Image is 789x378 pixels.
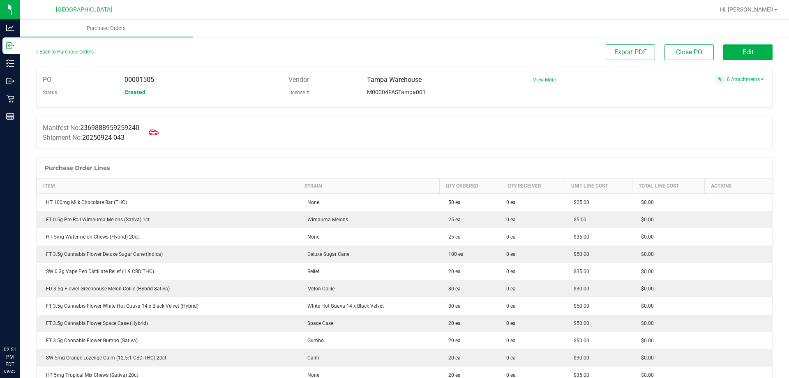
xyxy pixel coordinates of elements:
[80,124,139,132] span: 2369888959259240
[36,49,94,55] a: Back to Purchase Orders
[727,77,764,82] a: 0 Attachments
[720,6,773,13] span: Hi, [PERSON_NAME]!
[367,76,422,83] span: Tampa Warehouse
[676,48,702,56] span: Close PO
[76,25,137,32] span: Purchase Orders
[444,286,461,292] span: 80 ea
[506,285,516,292] span: 0 ea
[288,74,309,86] label: Vendor
[43,123,139,133] label: Manifest No:
[506,302,516,310] span: 0 ea
[6,24,14,32] inline-svg: Analytics
[715,74,726,85] span: Attach a document
[444,303,461,309] span: 80 ea
[632,179,704,194] th: Total Line Cost
[637,286,654,292] span: $0.00
[6,42,14,50] inline-svg: Inbound
[570,199,589,205] span: $25.00
[43,86,57,99] label: Status
[570,286,589,292] span: $30.00
[506,354,516,362] span: 0 ea
[506,233,516,241] span: 0 ea
[606,44,655,60] button: Export PDF
[303,286,335,292] span: Melon Collie
[506,250,516,258] span: 0 ea
[303,372,319,378] span: None
[444,217,461,223] span: 25 ea
[637,303,654,309] span: $0.00
[42,250,293,258] div: FT 3.5g Cannabis Flower Deluxe Sugar Cane (Indica)
[705,179,772,194] th: Actions
[506,337,516,344] span: 0 ea
[570,217,586,223] span: $5.00
[533,77,556,83] a: View More
[125,89,145,95] span: Created
[614,48,647,56] span: Export PDF
[570,372,589,378] span: $35.00
[570,269,589,274] span: $35.00
[42,337,293,344] div: FT 3.5g Cannabis Flower Gumbo (Sativa)
[303,303,384,309] span: White Hot Guava 14 x Black Velvet
[42,199,293,206] div: HT 100mg Milk Chocolate Bar (THC)
[303,251,349,257] span: Deluxe Sugar Cane
[506,320,516,327] span: 0 ea
[367,89,426,95] span: M00004FASTampa001
[303,234,319,240] span: None
[637,251,654,257] span: $0.00
[506,216,516,223] span: 0 ea
[637,320,654,326] span: $0.00
[506,199,516,206] span: 0 ea
[565,179,632,194] th: Unit Line Cost
[501,179,565,194] th: Qty Received
[6,95,14,103] inline-svg: Retail
[4,346,16,368] p: 02:51 PM EDT
[444,269,461,274] span: 20 ea
[298,179,439,194] th: Strain
[6,77,14,85] inline-svg: Outbound
[570,251,589,257] span: $50.00
[303,338,324,343] span: Gumbo
[439,179,501,194] th: Qty Ordered
[637,372,654,378] span: $0.00
[6,59,14,67] inline-svg: Inventory
[42,354,293,362] div: SW 5mg Orange Lozenge Calm (12.5:1 CBD:THC) 20ct
[82,134,125,141] span: 20250924-043
[637,217,654,223] span: $0.00
[42,302,293,310] div: FT 3.5g Cannabis Flower White Hot Guava 14 x Black Velvet (Hybrid)
[8,312,33,337] iframe: Resource center
[444,320,461,326] span: 20 ea
[42,216,293,223] div: FT 0.5g Pre-Roll Wimauma Melons (Sativa) 1ct
[570,320,589,326] span: $50.00
[303,355,319,361] span: Calm
[125,76,154,83] span: 00001505
[444,338,461,343] span: 20 ea
[664,44,714,60] button: Close PO
[637,234,654,240] span: $0.00
[42,320,293,327] div: FT 3.5g Cannabis Flower Space Case (Hybrid)
[444,355,461,361] span: 20 ea
[444,234,461,240] span: 25 ea
[743,48,754,56] span: Edit
[20,20,193,37] a: Purchase Orders
[637,199,654,205] span: $0.00
[444,372,461,378] span: 20 ea
[637,355,654,361] span: $0.00
[42,285,293,292] div: FD 3.5g Flower Greenhouse Melon Collie (Hybrid-Sativa)
[444,199,461,205] span: 50 ea
[444,251,464,257] span: 100 ea
[45,165,110,171] h1: Purchase Order Lines
[570,303,589,309] span: $50.00
[303,217,348,223] span: Wimauma Melons
[145,124,162,141] span: Mark as Arrived
[4,368,16,374] p: 09/25
[637,338,654,343] span: $0.00
[6,112,14,121] inline-svg: Reports
[506,268,516,275] span: 0 ea
[303,199,319,205] span: None
[570,234,589,240] span: $35.00
[303,269,319,274] span: Relief
[723,44,773,60] button: Edit
[570,355,589,361] span: $30.00
[570,338,589,343] span: $50.00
